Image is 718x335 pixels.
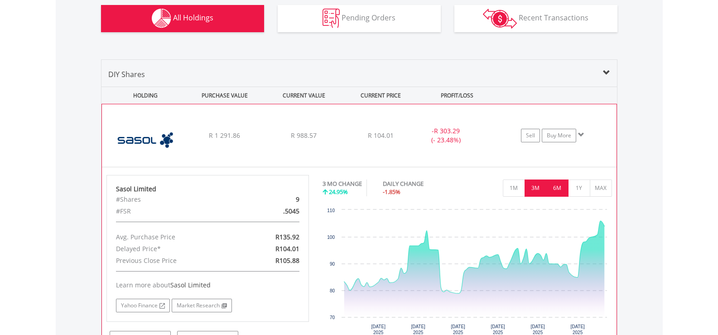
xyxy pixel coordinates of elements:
img: transactions-zar-wht.png [483,9,517,29]
img: pending_instructions-wht.png [323,9,340,28]
div: .5045 [241,205,306,217]
span: R 303.29 [434,126,460,135]
button: 3M [525,180,547,197]
a: Market Research [172,299,232,312]
span: R135.92 [275,233,299,241]
span: R105.88 [275,256,299,265]
div: 9 [241,194,306,205]
div: #FSR [109,205,241,217]
span: R 988.57 [291,131,317,140]
text: 90 [330,262,335,267]
img: holdings-wht.png [152,9,171,28]
div: - (- 23.48%) [412,126,480,145]
text: [DATE] 2025 [371,324,386,335]
div: Previous Close Price [109,255,241,267]
text: 110 [327,208,335,213]
div: #Shares [109,194,241,205]
div: Learn more about [116,281,300,290]
button: 1Y [568,180,590,197]
a: Yahoo Finance [116,299,170,312]
text: [DATE] 2025 [491,324,505,335]
span: 24.95% [329,188,348,196]
button: MAX [590,180,612,197]
div: Delayed Price* [109,243,241,255]
text: [DATE] 2025 [530,324,545,335]
text: [DATE] 2025 [411,324,425,335]
text: 100 [327,235,335,240]
text: 70 [330,315,335,320]
button: 6M [546,180,569,197]
text: [DATE] 2025 [570,324,585,335]
div: PURCHASE VALUE [186,87,264,104]
span: Sasol Limited [170,281,211,289]
div: DAILY CHANGE [383,180,455,188]
span: -1.85% [383,188,400,196]
button: Pending Orders [278,5,441,32]
div: Sasol Limited [116,184,300,194]
button: All Holdings [101,5,264,32]
span: R 104.01 [368,131,394,140]
text: [DATE] 2025 [451,324,465,335]
div: Avg. Purchase Price [109,231,241,243]
a: Sell [521,129,540,142]
button: 1M [503,180,525,197]
span: All Holdings [173,13,213,23]
div: PROFIT/LOSS [419,87,496,104]
text: 80 [330,288,335,293]
span: R 1 291.86 [209,131,240,140]
a: Buy More [542,129,576,142]
div: HOLDING [102,87,184,104]
span: R104.01 [275,244,299,253]
button: Recent Transactions [454,5,617,32]
div: 3 MO CHANGE [323,180,362,188]
span: DIY Shares [108,69,145,79]
div: CURRENT VALUE [265,87,343,104]
div: CURRENT PRICE [344,87,416,104]
img: EQU.ZA.SOL.png [106,116,184,165]
span: Pending Orders [342,13,395,23]
span: Recent Transactions [519,13,588,23]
